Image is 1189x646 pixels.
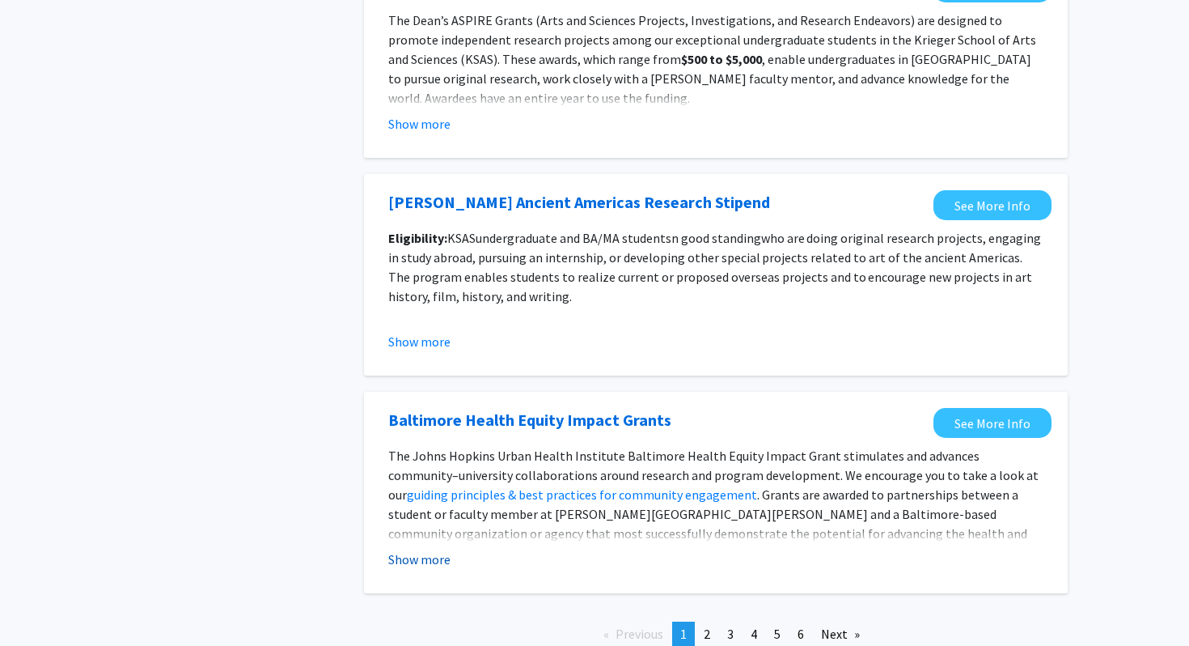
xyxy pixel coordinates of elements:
ul: Pagination [364,622,1068,646]
a: Opens in a new tab [388,408,671,432]
span: 3 [727,626,734,642]
span: 4 [751,626,757,642]
strong: $500 to $5,000 [681,51,762,67]
p: KSAS n good standing [388,228,1043,306]
a: Opens in a new tab [933,190,1051,220]
a: Opens in a new tab [388,190,770,215]
iframe: Chat [12,573,69,634]
span: Previous [616,626,663,642]
a: Next page [813,622,868,646]
a: guiding principles & best practices for community engagement [407,487,757,503]
span: The Johns Hopkins Urban Health Institute Baltimore Health Equity Impact Grant stimulates and adva... [388,448,1039,503]
span: 6 [798,626,804,642]
span: undergraduate and BA/MA students [476,230,671,246]
span: 1 [680,626,687,642]
button: Show more [388,332,451,351]
a: Opens in a new tab [933,408,1051,438]
button: Show more [388,114,451,134]
p: The Dean’s ASPIRE Grants (Arts and Sciences Projects, Investigations, and Research Endeavors) are... [388,11,1043,108]
button: Show more [388,550,451,569]
span: 5 [774,626,781,642]
span: 2 [704,626,710,642]
strong: Eligibility: [388,230,447,246]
